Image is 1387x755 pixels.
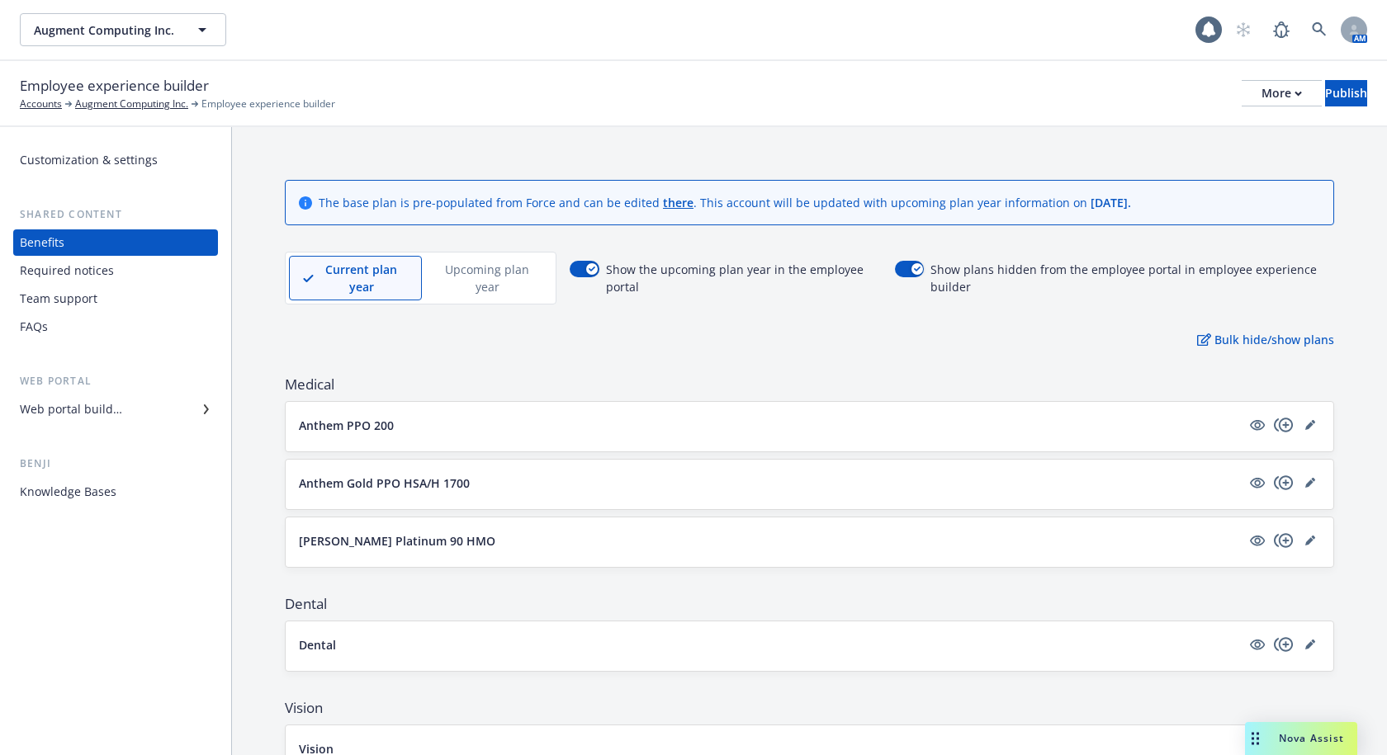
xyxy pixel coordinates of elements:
div: Customization & settings [20,147,158,173]
span: . This account will be updated with upcoming plan year information on [693,195,1091,210]
a: editPencil [1300,415,1320,435]
span: Show the upcoming plan year in the employee portal [606,261,882,295]
div: Publish [1325,81,1367,106]
span: Medical [285,375,1334,394]
span: Nova Assist [1279,731,1344,745]
a: visible [1247,473,1267,493]
a: Customization & settings [13,147,218,173]
a: Accounts [20,97,62,111]
span: Dental [285,594,1334,614]
a: copyPlus [1274,635,1294,654]
button: Anthem PPO 200 [299,417,1241,434]
button: Anthem Gold PPO HSA/H 1700 [299,474,1241,492]
div: FAQs [20,314,48,340]
div: Team support [20,285,97,312]
div: Drag to move [1245,722,1266,755]
button: Publish [1325,80,1367,106]
div: Benefits [20,229,64,256]
div: Web portal builder [20,396,122,422]
span: Employee experience builder [201,97,335,111]
a: copyPlus [1274,415,1294,435]
a: there [663,195,693,210]
a: Team support [13,285,218,312]
p: Anthem Gold PPO HSA/H 1700 [299,474,470,492]
a: Augment Computing Inc. [75,97,188,111]
a: editPencil [1300,473,1320,493]
a: Search [1303,13,1336,46]
button: More [1242,80,1322,106]
a: Benefits [13,229,218,256]
span: Augment Computing Inc. [34,21,177,39]
p: Upcoming plan year [436,261,539,295]
a: copyPlus [1274,531,1294,550]
div: Shared content [13,206,218,223]
button: [PERSON_NAME] Platinum 90 HMO [299,532,1241,550]
a: Web portal builder [13,396,218,422]
a: editPencil [1300,635,1320,654]
button: Augment Computing Inc. [20,13,226,46]
button: Dental [299,636,1241,654]
span: Employee experience builder [20,75,209,97]
a: visible [1247,415,1267,435]
div: More [1262,81,1302,106]
a: visible [1247,635,1267,654]
a: copyPlus [1274,473,1294,493]
div: Required notices [20,257,114,284]
span: The base plan is pre-populated from Force and can be edited [319,195,663,210]
a: FAQs [13,314,218,340]
a: editPencil [1300,531,1320,550]
div: Knowledge Bases [20,479,116,505]
a: Required notices [13,257,218,284]
p: [PERSON_NAME] Platinum 90 HMO [299,532,495,550]
div: Benji [13,455,218,472]
a: Report a Bug [1265,13,1298,46]
span: Vision [285,698,1334,718]
p: Current plan year [315,261,408,295]
p: Bulk hide/show plans [1197,331,1334,348]
span: [DATE] . [1091,195,1131,210]
a: Knowledge Bases [13,479,218,505]
a: Start snowing [1227,13,1260,46]
div: Web portal [13,373,218,389]
a: visible [1247,531,1267,550]
span: Show plans hidden from the employee portal in employee experience builder [930,261,1334,295]
p: Anthem PPO 200 [299,417,394,434]
button: Nova Assist [1245,722,1357,755]
p: Dental [299,636,336,654]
